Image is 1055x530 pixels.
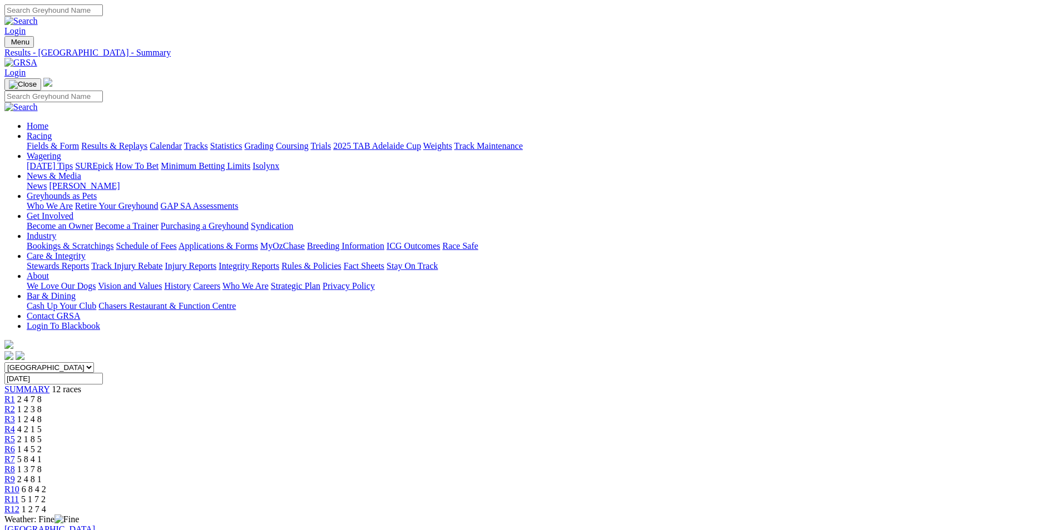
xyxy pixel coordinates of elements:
[4,68,26,77] a: Login
[4,102,38,112] img: Search
[222,281,269,291] a: Who We Are
[27,141,79,151] a: Fields & Form
[4,494,19,504] a: R11
[210,141,242,151] a: Statistics
[164,281,191,291] a: History
[4,26,26,36] a: Login
[4,48,1051,58] a: Results - [GEOGRAPHIC_DATA] - Summary
[27,221,93,231] a: Become an Owner
[116,241,176,251] a: Schedule of Fees
[4,514,79,524] span: Weather: Fine
[161,161,250,171] a: Minimum Betting Limits
[4,424,15,434] a: R4
[27,141,1051,151] div: Racing
[4,444,15,454] a: R6
[55,514,79,524] img: Fine
[27,301,96,311] a: Cash Up Your Club
[4,58,37,68] img: GRSA
[17,464,42,474] span: 1 3 7 8
[27,251,86,261] a: Care & Integrity
[252,161,279,171] a: Isolynx
[4,454,15,464] span: R7
[4,340,13,349] img: logo-grsa-white.png
[22,484,46,494] span: 6 8 4 2
[49,181,120,191] a: [PERSON_NAME]
[333,141,421,151] a: 2025 TAB Adelaide Cup
[4,474,15,484] a: R9
[98,301,236,311] a: Chasers Restaurant & Function Centre
[193,281,220,291] a: Careers
[17,454,42,464] span: 5 8 4 1
[4,4,103,16] input: Search
[423,141,452,151] a: Weights
[116,161,159,171] a: How To Bet
[245,141,274,151] a: Grading
[17,404,42,414] span: 1 2 3 8
[4,504,19,514] a: R12
[27,121,48,131] a: Home
[4,404,15,414] span: R2
[271,281,320,291] a: Strategic Plan
[150,141,182,151] a: Calendar
[4,414,15,424] a: R3
[22,504,46,514] span: 1 2 7 4
[43,78,52,87] img: logo-grsa-white.png
[27,181,1051,191] div: News & Media
[21,494,46,504] span: 5 1 7 2
[161,201,239,211] a: GAP SA Assessments
[27,131,52,141] a: Racing
[27,211,73,221] a: Get Involved
[27,281,1051,291] div: About
[4,373,103,384] input: Select date
[4,394,15,404] a: R1
[161,221,249,231] a: Purchasing a Greyhound
[4,464,15,474] a: R8
[4,384,49,394] a: SUMMARY
[27,311,80,321] a: Contact GRSA
[344,261,384,271] a: Fact Sheets
[219,261,279,271] a: Integrity Reports
[75,201,159,211] a: Retire Your Greyhound
[27,271,49,281] a: About
[387,261,438,271] a: Stay On Track
[91,261,162,271] a: Track Injury Rebate
[27,241,1051,251] div: Industry
[27,301,1051,311] div: Bar & Dining
[27,151,61,161] a: Wagering
[179,241,258,251] a: Applications & Forms
[307,241,384,251] a: Breeding Information
[454,141,523,151] a: Track Maintenance
[27,291,76,301] a: Bar & Dining
[4,484,19,494] a: R10
[4,16,38,26] img: Search
[442,241,478,251] a: Race Safe
[260,241,305,251] a: MyOzChase
[27,321,100,331] a: Login To Blackbook
[27,261,1051,271] div: Care & Integrity
[27,221,1051,231] div: Get Involved
[98,281,162,291] a: Vision and Values
[17,474,42,484] span: 2 4 8 1
[17,424,42,434] span: 4 2 1 5
[27,241,113,251] a: Bookings & Scratchings
[17,434,42,444] span: 2 1 8 5
[165,261,216,271] a: Injury Reports
[4,36,34,48] button: Toggle navigation
[4,91,103,102] input: Search
[27,191,97,201] a: Greyhounds as Pets
[27,201,73,211] a: Who We Are
[11,38,29,46] span: Menu
[17,394,42,404] span: 2 4 7 8
[184,141,208,151] a: Tracks
[27,201,1051,211] div: Greyhounds as Pets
